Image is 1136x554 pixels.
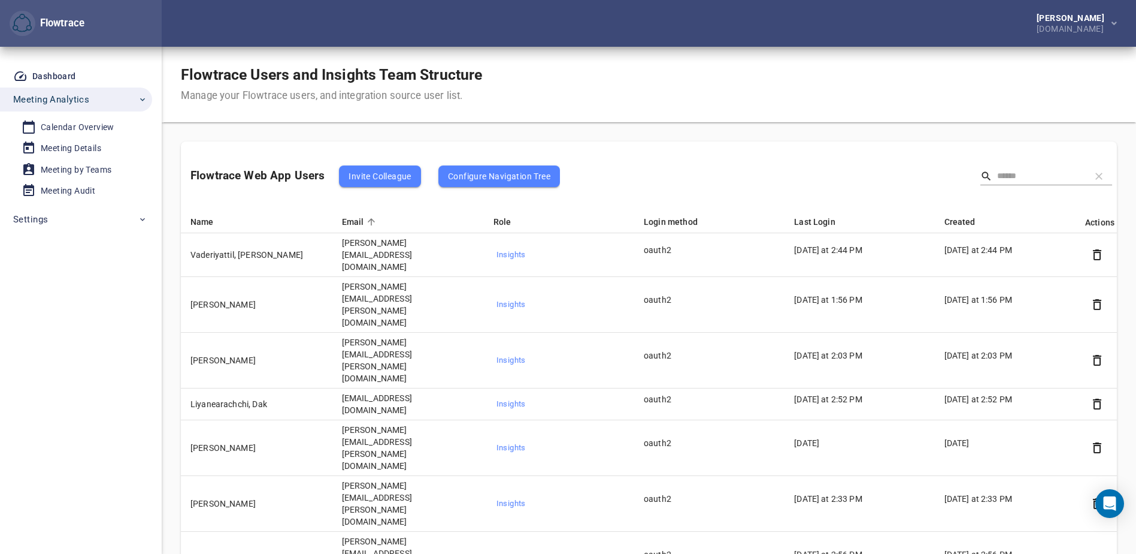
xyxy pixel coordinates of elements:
p: [DATE] at 2:03 PM [944,350,1071,362]
span: Last Login [794,215,850,229]
button: Insights [493,439,620,457]
button: Invite Colleague [339,165,420,187]
div: Meeting Details [41,141,101,156]
button: Insights [493,351,620,370]
span: Insights [496,354,617,368]
span: Invite Colleague [349,169,411,183]
span: Email [342,215,380,229]
span: Meeting Analytics [13,92,89,107]
td: [PERSON_NAME][EMAIL_ADDRESS][DOMAIN_NAME] [332,233,484,277]
td: [PERSON_NAME][EMAIL_ADDRESS][PERSON_NAME][DOMAIN_NAME] [332,333,484,389]
p: [DATE] at 2:52 PM [944,393,1071,405]
span: Insights [496,298,617,312]
div: [PERSON_NAME] [1037,14,1109,22]
button: Detach user from the account [1088,395,1106,413]
p: [DATE] at 2:03 PM [794,350,920,362]
div: Login method [644,215,770,229]
div: Calendar Overview [41,120,114,135]
td: [PERSON_NAME][EMAIL_ADDRESS][PERSON_NAME][DOMAIN_NAME] [332,277,484,333]
button: [PERSON_NAME][DOMAIN_NAME] [1017,10,1126,37]
p: oauth2 [644,294,770,306]
button: Insights [493,296,620,314]
div: Name [190,215,318,229]
button: Insights [493,246,620,264]
td: [EMAIL_ADDRESS][DOMAIN_NAME] [332,389,484,420]
td: [PERSON_NAME] [181,333,332,389]
div: Flowtrace [10,11,84,37]
p: oauth2 [644,493,770,505]
input: Search [997,167,1081,185]
div: Created [944,215,1071,229]
p: [DATE] at 2:33 PM [794,493,920,505]
svg: Search [980,170,992,182]
span: Insights [496,248,617,262]
p: oauth2 [644,437,770,449]
p: [DATE] at 1:56 PM [794,294,920,306]
span: Insights [496,398,617,411]
button: Insights [493,495,620,513]
td: Vaderiyattil, [PERSON_NAME] [181,233,332,277]
img: Flowtrace [13,14,32,33]
button: Insights [493,395,620,414]
td: [PERSON_NAME] [181,420,332,476]
span: Name [190,215,229,229]
button: Detach user from the account [1088,296,1106,314]
div: Meeting Audit [41,183,95,198]
div: Open Intercom Messenger [1095,489,1124,518]
p: [DATE] at 2:52 PM [794,393,920,405]
div: Role [493,215,620,229]
p: [DATE] at 1:56 PM [944,294,1071,306]
p: [DATE] [794,437,920,449]
div: Meeting by Teams [41,162,111,177]
span: Insights [496,441,617,455]
span: Login method [644,215,713,229]
button: Flowtrace [10,11,35,37]
td: [PERSON_NAME] [181,277,332,333]
div: Flowtrace Web App Users [190,156,560,197]
p: [DATE] at 2:33 PM [944,493,1071,505]
h1: Flowtrace Users and Insights Team Structure [181,66,482,84]
td: [PERSON_NAME][EMAIL_ADDRESS][PERSON_NAME][DOMAIN_NAME] [332,476,484,532]
td: [PERSON_NAME] [181,476,332,532]
div: [DOMAIN_NAME] [1037,22,1109,33]
p: [DATE] [944,437,1071,449]
div: Last Login [794,215,920,229]
td: Liyanearachchi, Dak [181,389,332,420]
p: [DATE] at 2:44 PM [794,244,920,256]
div: Email [342,215,469,229]
button: Detach user from the account [1088,439,1106,457]
span: Configure Navigation Tree [448,169,550,183]
div: Dashboard [32,69,76,84]
div: Flowtrace [35,16,84,31]
p: oauth2 [644,393,770,405]
td: [PERSON_NAME][EMAIL_ADDRESS][PERSON_NAME][DOMAIN_NAME] [332,420,484,476]
span: Insights [496,497,617,511]
button: Detach user from the account [1088,495,1106,513]
span: Created [944,215,991,229]
p: [DATE] at 2:44 PM [944,244,1071,256]
p: oauth2 [644,244,770,256]
span: Role [493,215,527,229]
div: Manage your Flowtrace users, and integration source user list. [181,89,482,103]
button: Detach user from the account [1088,246,1106,264]
span: Settings [13,212,48,227]
button: Detach user from the account [1088,351,1106,369]
button: Configure Navigation Tree [438,165,560,187]
p: oauth2 [644,350,770,362]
